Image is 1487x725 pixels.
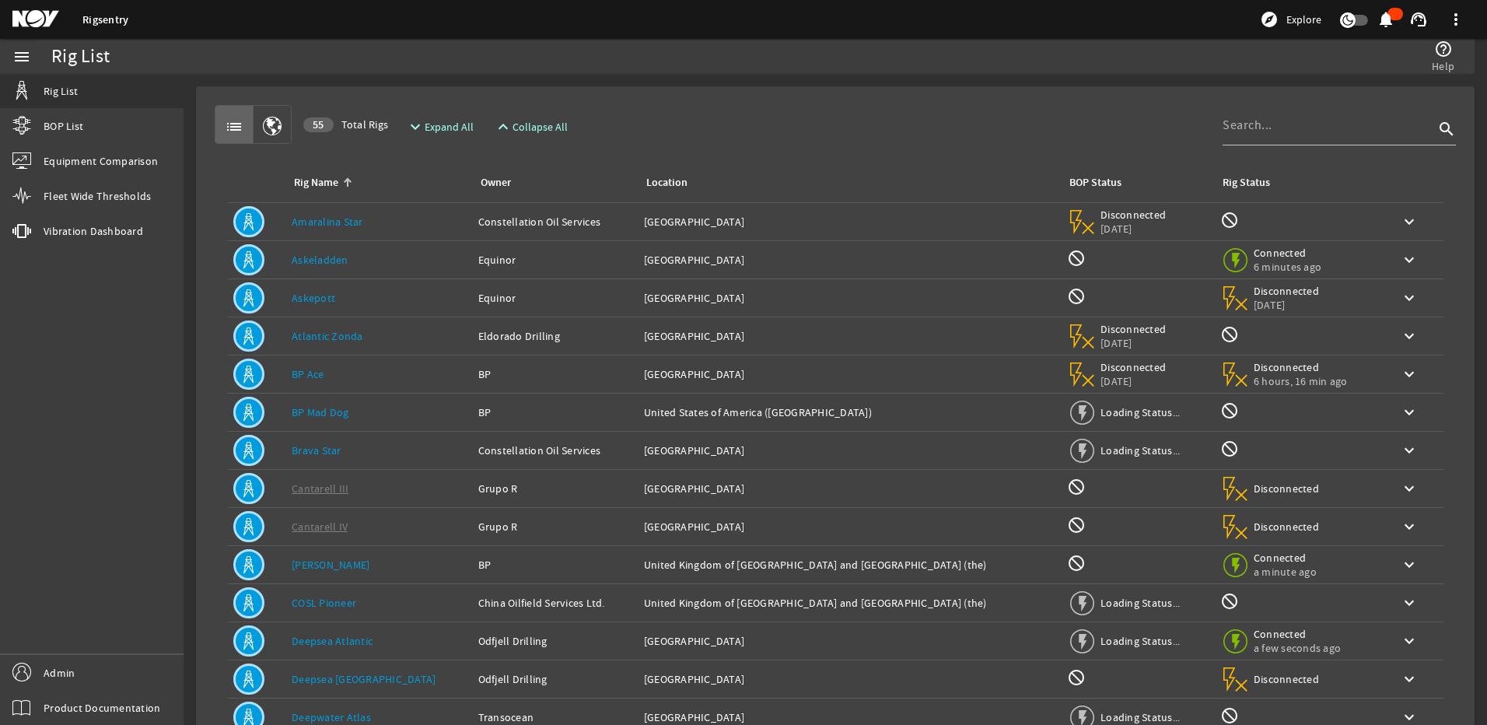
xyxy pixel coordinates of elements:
mat-icon: keyboard_arrow_down [1400,517,1419,536]
div: 55 [303,117,334,132]
a: BP Ace [292,367,324,381]
button: more_vert [1437,1,1475,38]
span: Fleet Wide Thresholds [44,188,151,204]
mat-icon: expand_less [494,117,506,136]
button: Collapse All [488,113,574,141]
span: a minute ago [1254,565,1320,579]
span: Loading Status... [1100,596,1180,610]
span: Disconnected [1254,360,1348,374]
span: Collapse All [513,119,568,135]
a: Askeladden [292,253,348,267]
mat-icon: Rig Monitoring not available for this rig [1220,440,1239,458]
div: [GEOGRAPHIC_DATA] [644,443,1055,458]
div: [GEOGRAPHIC_DATA] [644,671,1055,687]
mat-icon: expand_more [406,117,418,136]
span: Disconnected [1254,482,1320,496]
button: Expand All [400,113,480,141]
mat-icon: vibration [12,222,31,240]
a: Deepsea Atlantic [292,634,373,648]
span: Total Rigs [303,117,388,132]
a: Rigsentry [82,12,128,27]
span: Loading Status... [1100,405,1180,419]
span: [DATE] [1100,336,1167,350]
div: Location [646,174,688,191]
a: COSL Pioneer [292,596,356,610]
span: [DATE] [1254,298,1320,312]
div: Rig Name [294,174,338,191]
div: [GEOGRAPHIC_DATA] [644,252,1055,268]
mat-icon: keyboard_arrow_down [1400,365,1419,384]
span: 6 hours, 16 min ago [1254,374,1348,388]
div: BP [478,366,632,382]
mat-icon: BOP Monitoring not available for this rig [1067,554,1086,573]
mat-icon: BOP Monitoring not available for this rig [1067,287,1086,306]
mat-icon: keyboard_arrow_down [1400,632,1419,650]
input: Search... [1223,116,1434,135]
span: Connected [1254,551,1320,565]
mat-icon: Rig Monitoring not available for this rig [1220,211,1239,229]
span: Loading Status... [1100,443,1180,457]
span: Loading Status... [1100,634,1180,648]
div: United States of America ([GEOGRAPHIC_DATA]) [644,405,1055,420]
div: Constellation Oil Services [478,214,632,229]
mat-icon: Rig Monitoring not available for this rig [1220,401,1239,420]
span: Explore [1286,12,1321,27]
span: [DATE] [1100,374,1167,388]
mat-icon: BOP Monitoring not available for this rig [1067,516,1086,534]
span: Connected [1254,627,1341,641]
span: 6 minutes ago [1254,260,1321,274]
div: [GEOGRAPHIC_DATA] [644,519,1055,534]
div: Rig Status [1223,174,1270,191]
mat-icon: keyboard_arrow_down [1400,670,1419,688]
div: Odfjell Drilling [478,671,632,687]
div: [GEOGRAPHIC_DATA] [644,214,1055,229]
div: Odfjell Drilling [478,633,632,649]
mat-icon: notifications [1377,10,1395,29]
a: Amaralina Star [292,215,363,229]
span: Rig List [44,83,78,99]
mat-icon: BOP Monitoring not available for this rig [1067,478,1086,496]
div: [GEOGRAPHIC_DATA] [644,709,1055,725]
mat-icon: BOP Monitoring not available for this rig [1067,249,1086,268]
mat-icon: menu [12,47,31,66]
a: Atlantic Zonda [292,329,363,343]
span: Equipment Comparison [44,153,158,169]
mat-icon: explore [1260,10,1279,29]
span: Vibration Dashboard [44,223,143,239]
span: Disconnected [1100,208,1167,222]
mat-icon: list [225,117,243,136]
mat-icon: BOP Monitoring not available for this rig [1067,668,1086,687]
span: Disconnected [1254,672,1320,686]
div: United Kingdom of [GEOGRAPHIC_DATA] and [GEOGRAPHIC_DATA] (the) [644,557,1055,573]
div: [GEOGRAPHIC_DATA] [644,328,1055,344]
span: [DATE] [1100,222,1167,236]
div: Location [644,174,1048,191]
div: Equinor [478,290,632,306]
i: search [1437,120,1456,138]
div: [GEOGRAPHIC_DATA] [644,481,1055,496]
div: Equinor [478,252,632,268]
mat-icon: keyboard_arrow_down [1400,327,1419,345]
mat-icon: Rig Monitoring not available for this rig [1220,706,1239,725]
mat-icon: Rig Monitoring not available for this rig [1220,325,1239,344]
div: China Oilfield Services Ltd. [478,595,632,611]
div: BP [478,405,632,420]
mat-icon: keyboard_arrow_down [1400,479,1419,498]
a: [PERSON_NAME] [292,558,369,572]
span: Disconnected [1254,520,1320,534]
div: Owner [481,174,511,191]
a: Askepott [292,291,335,305]
a: Deepwater Atlas [292,710,371,724]
div: BOP Status [1069,174,1121,191]
span: Disconnected [1100,360,1167,374]
mat-icon: keyboard_arrow_down [1400,212,1419,231]
div: [GEOGRAPHIC_DATA] [644,633,1055,649]
span: Connected [1254,246,1321,260]
span: Help [1432,58,1454,74]
span: a few seconds ago [1254,641,1341,655]
div: Transocean [478,709,632,725]
div: Grupo R [478,519,632,534]
mat-icon: keyboard_arrow_down [1400,250,1419,269]
a: Deepsea [GEOGRAPHIC_DATA] [292,672,436,686]
span: Admin [44,665,75,681]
